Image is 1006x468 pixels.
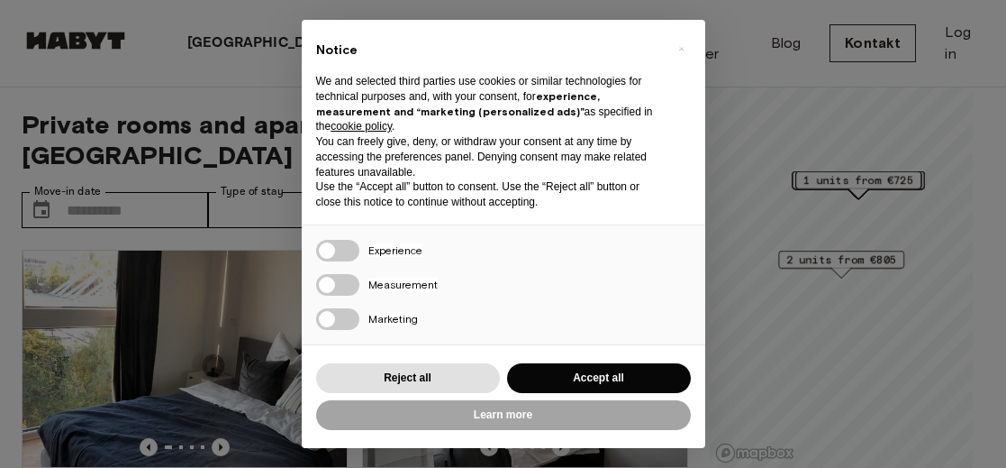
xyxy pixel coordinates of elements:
[507,363,691,393] button: Accept all
[368,278,438,291] span: Measurement
[331,120,392,133] a: cookie policy
[316,363,500,393] button: Reject all
[368,312,418,326] span: Marketing
[316,400,691,430] button: Learn more
[667,34,696,63] button: Close this notice
[316,41,662,60] h2: Notice
[368,243,422,257] span: Experience
[678,38,684,60] span: ×
[316,134,662,179] p: You can freely give, deny, or withdraw your consent at any time by accessing the preferences pane...
[316,179,662,210] p: Use the “Accept all” button to consent. Use the “Reject all” button or close this notice to conti...
[316,89,600,118] strong: experience, measurement and “marketing (personalized ads)”
[316,74,662,134] p: We and selected third parties use cookies or similar technologies for technical purposes and, wit...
